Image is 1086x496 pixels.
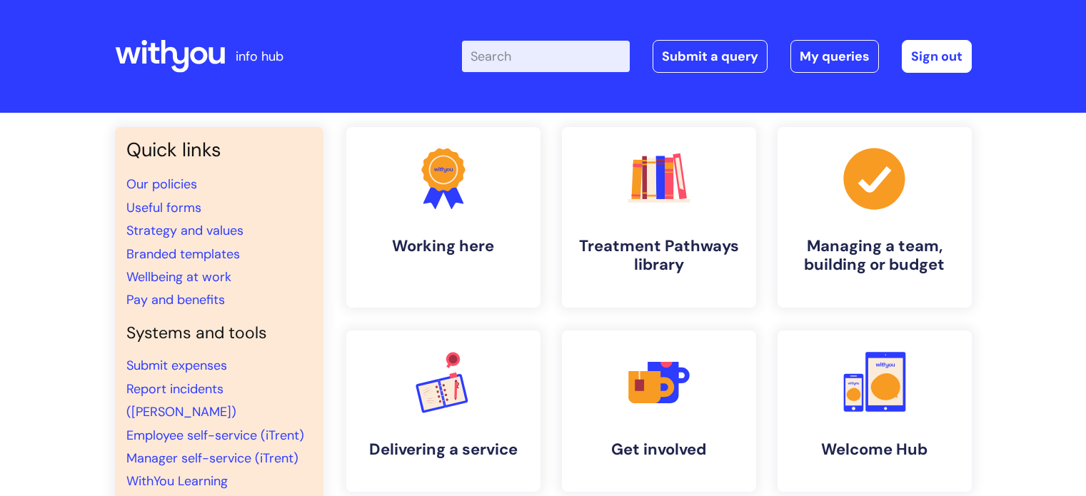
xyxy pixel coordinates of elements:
p: info hub [236,45,283,68]
a: Wellbeing at work [126,268,231,285]
a: Pay and benefits [126,291,225,308]
a: My queries [790,40,879,73]
a: Report incidents ([PERSON_NAME]) [126,380,236,420]
h4: Working here [358,237,529,255]
a: Strategy and values [126,222,243,239]
a: Delivering a service [346,330,541,492]
a: Useful forms [126,199,201,216]
h4: Delivering a service [358,440,529,459]
a: Sign out [902,40,972,73]
h4: Managing a team, building or budget [789,237,960,275]
h4: Systems and tools [126,323,312,343]
a: Treatment Pathways library [562,127,756,308]
a: Manager self-service (iTrent) [126,450,298,467]
a: Managing a team, building or budget [778,127,972,308]
a: Submit a query [653,40,768,73]
a: Submit expenses [126,357,227,374]
div: | - [462,40,972,73]
h3: Quick links [126,138,312,161]
a: Welcome Hub [778,330,972,492]
a: Get involved [562,330,756,492]
h4: Welcome Hub [789,440,960,459]
h4: Get involved [573,440,745,459]
a: WithYou Learning [126,472,228,490]
h4: Treatment Pathways library [573,237,745,275]
a: Employee self-service (iTrent) [126,427,304,444]
input: Search [462,41,630,72]
a: Working here [346,127,541,308]
a: Branded templates [126,246,240,263]
a: Our policies [126,176,197,193]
